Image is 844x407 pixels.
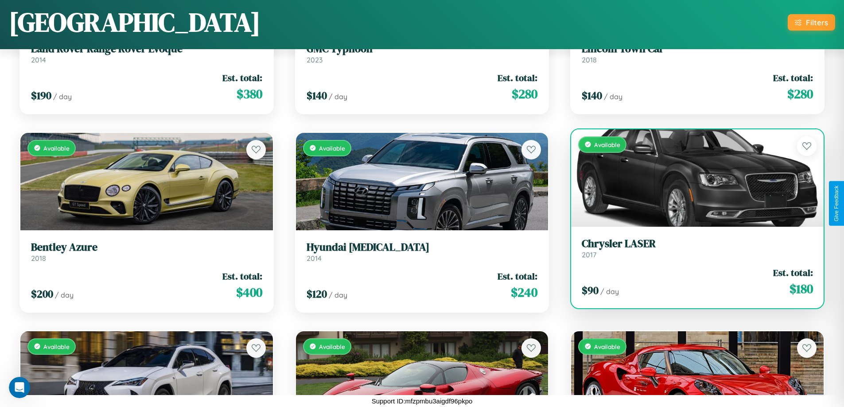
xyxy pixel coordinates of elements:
span: Available [43,144,70,152]
span: $ 400 [236,283,262,301]
span: 2014 [307,254,322,263]
span: 2014 [31,55,46,64]
span: $ 190 [31,88,51,103]
span: $ 280 [787,85,813,103]
span: / day [329,92,347,101]
span: $ 380 [237,85,262,103]
h3: Land Rover Range Rover Evoque [31,43,262,55]
span: 2017 [582,250,596,259]
span: Est. total: [222,270,262,283]
iframe: Intercom live chat [9,377,30,398]
a: Lincoln Town Car2018 [582,43,813,64]
span: $ 240 [511,283,537,301]
span: / day [600,287,619,296]
a: Chrysler LASER2017 [582,237,813,259]
span: Available [594,343,620,350]
div: Filters [806,18,828,27]
span: $ 280 [512,85,537,103]
h3: Hyundai [MEDICAL_DATA] [307,241,538,254]
h1: [GEOGRAPHIC_DATA] [9,4,261,40]
span: $ 200 [31,287,53,301]
span: $ 140 [582,88,602,103]
span: $ 90 [582,283,599,298]
h3: GMC Typhoon [307,43,538,55]
a: Bentley Azure2018 [31,241,262,263]
span: 2023 [307,55,323,64]
span: Est. total: [498,71,537,84]
h3: Chrysler LASER [582,237,813,250]
h3: Bentley Azure [31,241,262,254]
span: Est. total: [773,266,813,279]
h3: Lincoln Town Car [582,43,813,55]
span: Est. total: [498,270,537,283]
button: Filters [788,14,835,31]
span: Available [319,144,345,152]
div: Give Feedback [833,186,840,221]
span: / day [55,291,74,299]
span: 2018 [582,55,597,64]
span: / day [53,92,72,101]
span: Est. total: [773,71,813,84]
span: / day [604,92,622,101]
p: Support ID: mfzpmbu3aigdf96pkpo [372,395,473,407]
span: $ 120 [307,287,327,301]
span: Available [43,343,70,350]
a: Land Rover Range Rover Evoque2014 [31,43,262,64]
span: Est. total: [222,71,262,84]
span: 2018 [31,254,46,263]
span: Available [319,343,345,350]
span: $ 180 [790,280,813,298]
span: $ 140 [307,88,327,103]
a: GMC Typhoon2023 [307,43,538,64]
a: Hyundai [MEDICAL_DATA]2014 [307,241,538,263]
span: Available [594,141,620,148]
span: / day [329,291,347,299]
